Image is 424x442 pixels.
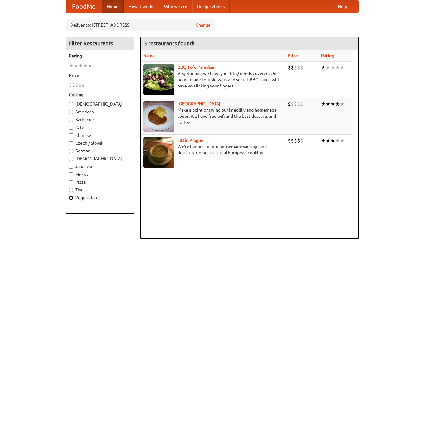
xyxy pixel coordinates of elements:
input: Japanese [69,165,73,169]
li: $ [75,82,78,88]
label: Chinese [69,132,131,138]
li: $ [294,101,297,107]
li: $ [294,137,297,144]
p: We're famous for our housemade sausage and desserts. Come taste real European cooking. [143,143,283,156]
li: ★ [78,62,83,69]
a: Recipe videos [192,0,230,13]
img: czechpoint.jpg [143,101,174,132]
input: Pizza [69,180,73,184]
input: Vegetarian [69,196,73,200]
input: Chinese [69,133,73,137]
input: Mexican [69,172,73,176]
label: Barbecue [69,117,131,123]
h5: Price [69,72,131,78]
a: [GEOGRAPHIC_DATA] [178,101,220,106]
a: Little Prague [178,138,203,143]
a: Help [333,0,352,13]
img: littleprague.jpg [143,137,174,168]
li: $ [288,137,291,144]
li: ★ [69,62,74,69]
li: $ [288,64,291,71]
li: ★ [326,64,330,71]
input: German [69,149,73,153]
label: Thai [69,187,131,193]
ng-pluralize: 3 restaurants found! [144,40,194,46]
li: $ [72,82,75,88]
li: ★ [335,101,340,107]
li: ★ [321,64,326,71]
label: Mexican [69,171,131,177]
li: ★ [335,137,340,144]
input: [DEMOGRAPHIC_DATA] [69,157,73,161]
li: $ [81,82,85,88]
a: FoodMe [66,0,102,13]
input: American [69,110,73,114]
label: Czech / Slovak [69,140,131,146]
h4: Filter Restaurants [66,37,134,50]
label: Vegetarian [69,195,131,201]
a: Who we are [159,0,192,13]
div: Deliver to: [STREET_ADDRESS] [66,19,215,31]
p: Make a point of trying our knedlíky and homemade soups. We have free wifi and the best desserts a... [143,107,283,126]
li: $ [291,64,294,71]
input: Cafe [69,126,73,130]
li: ★ [326,101,330,107]
a: Price [288,53,298,58]
a: How it works [124,0,159,13]
li: $ [288,101,291,107]
li: $ [69,82,72,88]
li: ★ [340,64,344,71]
li: $ [294,64,297,71]
li: $ [297,101,300,107]
li: ★ [326,137,330,144]
a: BBQ Tofu Paradise [178,65,214,70]
input: Thai [69,188,73,192]
li: $ [297,137,300,144]
li: ★ [83,62,88,69]
a: Change [196,22,211,28]
li: ★ [330,137,335,144]
label: [DEMOGRAPHIC_DATA] [69,156,131,162]
input: Czech / Slovak [69,141,73,145]
li: ★ [340,101,344,107]
li: ★ [88,62,92,69]
a: Rating [321,53,334,58]
li: $ [297,64,300,71]
img: tofuparadise.jpg [143,64,174,95]
li: $ [291,101,294,107]
li: ★ [74,62,78,69]
li: ★ [335,64,340,71]
p: Vegetarians, we have your BBQ needs covered. Our home-made tofu skewers and secret BBQ sauce will... [143,70,283,89]
li: ★ [321,137,326,144]
li: $ [300,137,303,144]
label: Cafe [69,124,131,131]
input: [DEMOGRAPHIC_DATA] [69,102,73,106]
h5: Cuisine [69,92,131,98]
label: Japanese [69,163,131,170]
input: Barbecue [69,118,73,122]
li: $ [300,101,303,107]
a: Home [102,0,124,13]
li: $ [300,64,303,71]
label: German [69,148,131,154]
li: ★ [330,101,335,107]
label: [DEMOGRAPHIC_DATA] [69,101,131,107]
li: ★ [340,137,344,144]
li: $ [78,82,81,88]
li: $ [291,137,294,144]
a: Name [143,53,155,58]
h5: Rating [69,53,131,59]
li: ★ [321,101,326,107]
label: American [69,109,131,115]
label: Pizza [69,179,131,185]
li: ★ [330,64,335,71]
